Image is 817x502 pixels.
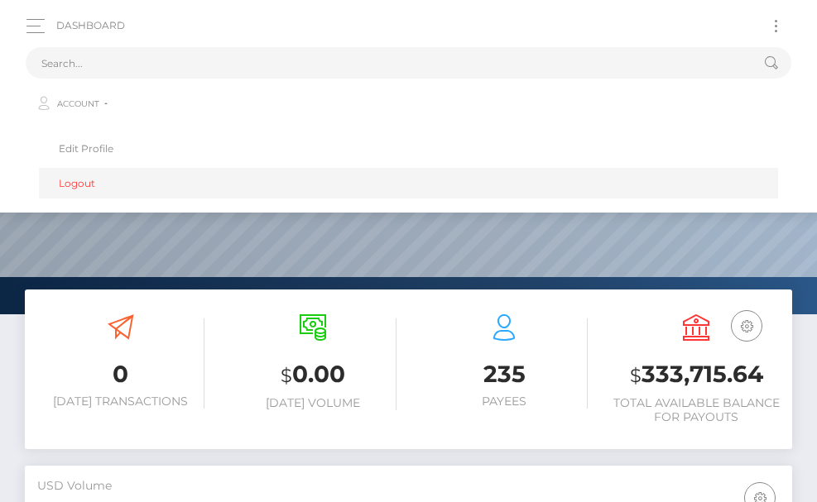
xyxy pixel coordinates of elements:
[421,358,589,390] h3: 235
[281,364,292,387] small: $
[761,15,791,37] button: Toggle navigation
[613,358,780,392] h3: 333,715.64
[630,364,642,387] small: $
[26,47,748,79] input: Search...
[39,133,778,164] a: Edit Profile
[613,396,780,424] h6: Total Available Balance for Payouts
[37,358,204,390] h3: 0
[37,478,780,495] h5: USD Volume
[37,394,204,409] h6: [DATE] Transactions
[56,8,125,43] a: Dashboard
[39,168,778,198] a: Logout
[421,394,589,409] h6: Payees
[57,97,99,112] span: Account
[229,358,396,392] h3: 0.00
[229,396,396,410] h6: [DATE] Volume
